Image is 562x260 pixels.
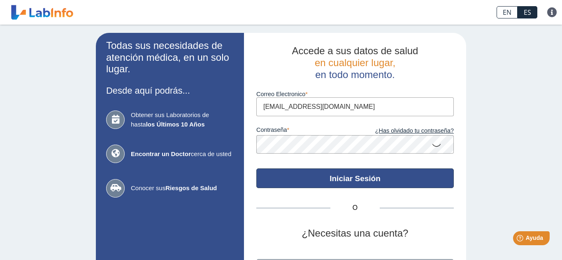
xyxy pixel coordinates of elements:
[256,168,454,188] button: Iniciar Sesión
[489,228,553,251] iframe: Help widget launcher
[106,85,234,96] h3: Desde aquí podrás...
[131,150,234,159] span: cerca de usted
[292,45,418,56] span: Accede a sus datos de salud
[165,184,217,191] b: Riesgos de Salud
[131,184,234,193] span: Conocer sus
[315,57,395,68] span: en cualquier lugar,
[330,203,380,213] span: O
[518,6,537,18] a: ES
[106,40,234,75] h2: Todas sus necesidades de atención médica, en un solo lugar.
[256,127,355,136] label: contraseña
[355,127,454,136] a: ¿Has olvidado tu contraseña?
[131,110,234,129] span: Obtener sus Laboratorios de hasta
[131,150,191,157] b: Encontrar un Doctor
[497,6,518,18] a: EN
[315,69,395,80] span: en todo momento.
[256,91,454,97] label: Correo Electronico
[146,121,205,128] b: los Últimos 10 Años
[256,228,454,239] h2: ¿Necesitas una cuenta?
